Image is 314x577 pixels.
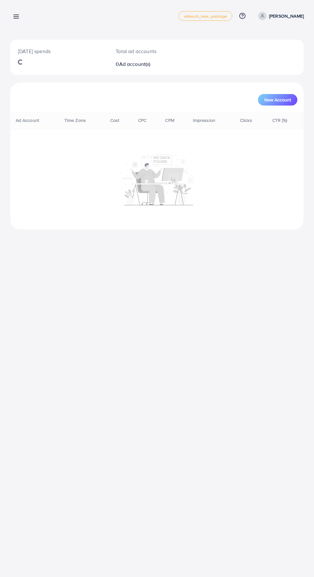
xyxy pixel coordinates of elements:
a: [PERSON_NAME] [256,12,304,20]
h2: 0 [116,61,174,67]
p: [PERSON_NAME] [269,12,304,20]
p: Total ad accounts [116,47,174,55]
span: New Account [264,98,291,102]
span: adreach_new_package [184,14,227,18]
a: adreach_new_package [178,11,232,21]
button: New Account [258,94,297,106]
span: Ad account(s) [119,60,151,67]
p: [DATE] spends [18,47,100,55]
